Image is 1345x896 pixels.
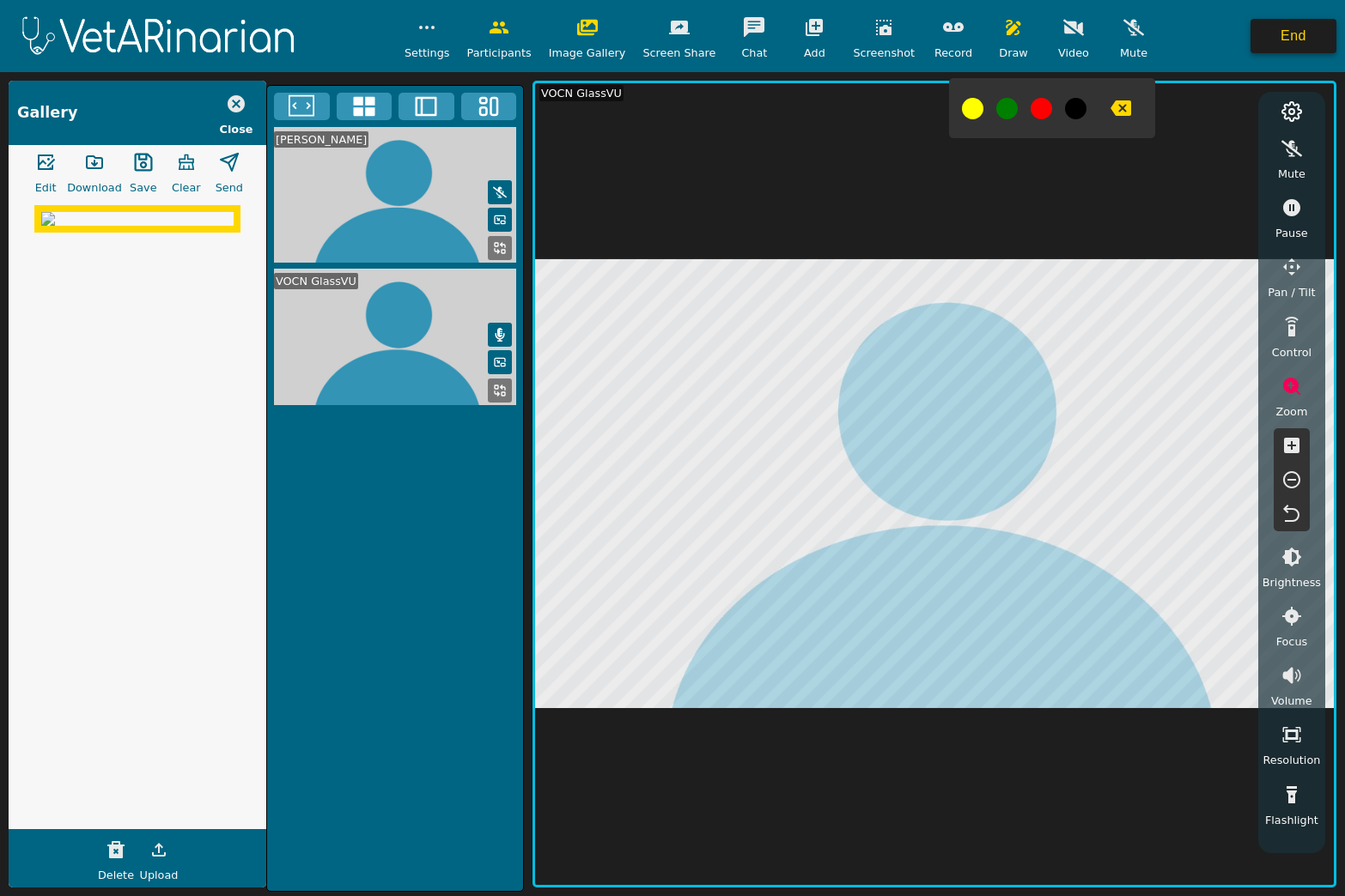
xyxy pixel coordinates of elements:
button: Picture in Picture [488,208,512,232]
button: Replace Feed [488,236,512,260]
span: Volume [1271,693,1312,709]
button: Mute [488,323,512,347]
button: Mute [488,180,512,204]
span: Pan / Tilt [1268,284,1315,300]
div: [PERSON_NAME] [274,131,368,148]
span: Pause [1275,225,1308,241]
span: Control [1272,344,1312,360]
span: Zoom [1275,403,1307,420]
div: VOCN GlassVU [539,85,624,101]
span: Flashlight [1265,812,1318,828]
button: Replace Feed [488,378,512,403]
button: Picture in Picture [488,350,512,374]
div: VOCN GlassVU [274,273,358,289]
span: Focus [1276,633,1308,650]
span: Mute [1278,166,1305,182]
span: Resolution [1263,752,1320,768]
span: Brightness [1263,574,1321,590]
